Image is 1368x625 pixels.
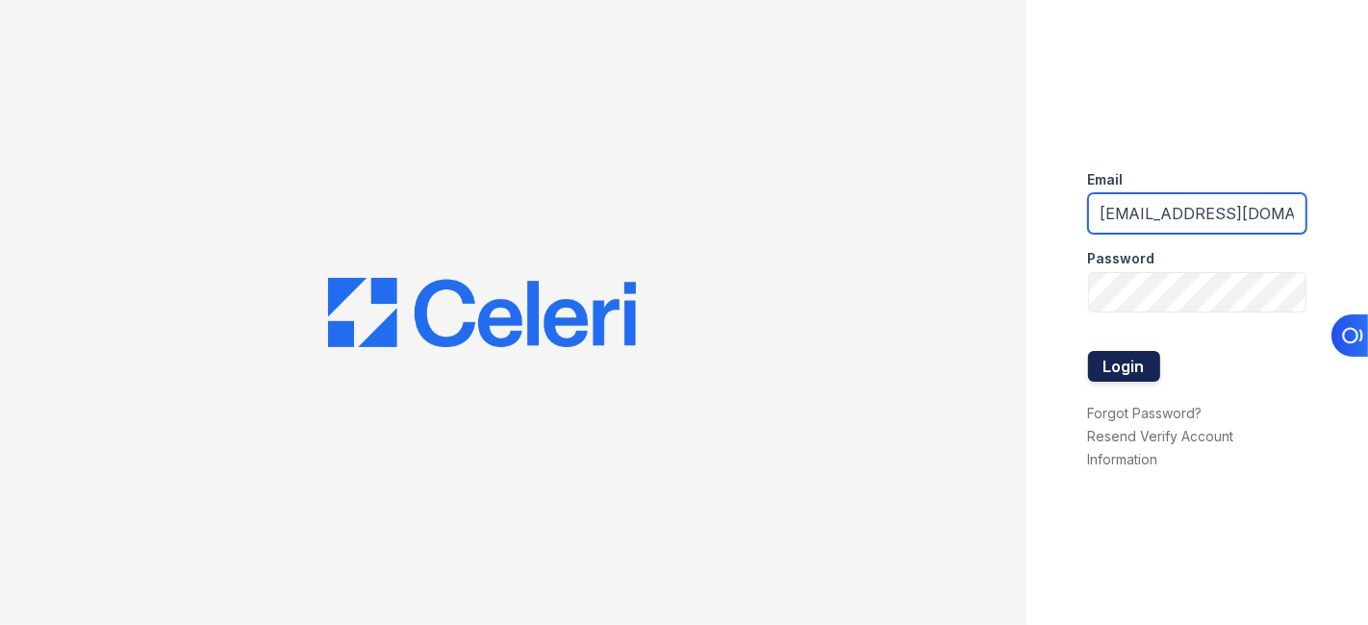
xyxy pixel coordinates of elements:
a: Resend Verify Account Information [1088,428,1234,467]
label: Email [1088,170,1124,189]
label: Password [1088,249,1155,268]
a: Forgot Password? [1088,405,1203,421]
button: Login [1088,351,1160,382]
img: CE_Logo_Blue-a8612792a0a2168367f1c8372b55b34899dd931a85d93a1a3d3e32e68fde9ad4.png [328,278,636,347]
